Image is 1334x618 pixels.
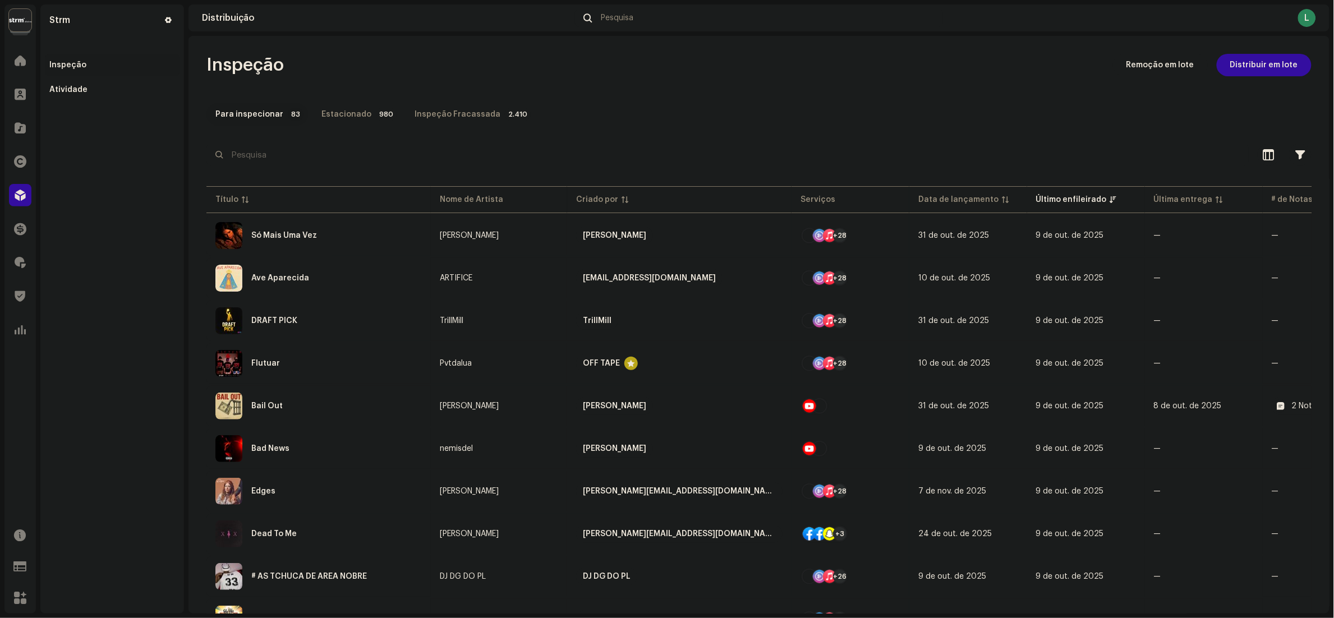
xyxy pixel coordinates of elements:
div: DJ DG DO PL [440,573,486,580]
re-m-nav-item: Atividade [45,79,180,101]
div: Data de lançamento [918,194,999,205]
span: 9 de out. de 2025 [1036,402,1104,410]
span: — [1154,274,1161,282]
div: [PERSON_NAME] [440,487,499,495]
div: [PERSON_NAME] [583,227,646,245]
div: [PERSON_NAME] [583,440,646,458]
span: — [1154,530,1161,538]
span: 31 de out. de 2025 [918,232,989,239]
div: Bail Out [251,402,283,410]
span: Inspeção [206,54,284,76]
div: Ave Aparecida [251,274,309,282]
span: — [1154,232,1161,239]
span: 9 de out. de 2025 [1036,530,1104,538]
span: 9 de out. de 2025 [1036,359,1104,367]
img: 3478a230-a0d0-415f-aea3-ffb0759c1828 [215,563,242,590]
div: Bad News [251,445,289,453]
span: 7 de nov. de 2025 [918,487,986,495]
div: [PERSON_NAME] [440,402,499,410]
div: [PERSON_NAME][EMAIL_ADDRESS][DOMAIN_NAME] [583,525,776,543]
div: L [1298,9,1316,27]
div: [PERSON_NAME][EMAIL_ADDRESS][DOMAIN_NAME] [583,482,776,500]
span: Caryn Dixon [440,487,558,495]
img: 02a04645-a6f4-42bd-a3b5-9fd7446778c7 [215,520,242,547]
button: Remoção em lote [1113,54,1208,76]
span: caryn@caryndixonmusic.com [576,525,783,543]
span: Pvtdalua [440,359,558,367]
span: — [1154,487,1161,495]
span: ARTIFICE [440,274,558,282]
img: 680cedc7-fd58-42a2-b3de-c05caf735911 [215,350,242,377]
span: 9 de out. de 2025 [1036,573,1104,580]
span: artificemusicyt@gmail.com [576,269,783,287]
div: [EMAIL_ADDRESS][DOMAIN_NAME] [583,269,716,287]
span: 24 de out. de 2025 [918,530,992,538]
span: 8 de out. de 2025 [1154,402,1222,410]
span: 9 de out. de 2025 [1036,317,1104,325]
span: DJ DG DO PL [576,568,783,585]
div: Strm [49,16,70,25]
div: +26 [833,570,847,583]
div: Pvtdalua [440,359,472,367]
div: [PERSON_NAME] [583,397,646,415]
div: Título [215,194,238,205]
p-badge: 2.410 [505,108,531,121]
span: — [1154,317,1161,325]
span: 9 de out. de 2025 [1036,445,1104,453]
div: DJ DG DO PL [583,568,631,585]
div: Inspeção [49,61,86,70]
span: TrillMill [576,312,783,330]
span: nemisdel [440,445,558,453]
p-badge: 980 [376,108,397,121]
div: Edges [251,487,275,495]
span: Valenttina Dias [440,232,558,239]
span: OFF TAPE [576,354,783,372]
div: +3 [833,527,847,541]
div: Atividade [49,85,88,94]
div: Só Mais Uma Vez [251,232,317,239]
span: Jah Munna [576,397,783,415]
div: +28 [833,357,847,370]
div: Criado por [576,194,618,205]
span: 9 de out. de 2025 [1036,274,1104,282]
div: Flutuar [251,359,280,367]
div: DRAFT PICK [251,317,297,325]
div: Último enfileirado [1036,194,1107,205]
div: ARTIFICE [440,274,472,282]
span: Caryn Dixon [440,530,558,538]
div: +28 [833,314,847,328]
span: — [1154,359,1161,367]
img: 48c38750-2870-4571-88c9-b4c00ea973f3 [215,265,242,292]
span: TrillMill [440,317,558,325]
button: Distribuir em lote [1217,54,1312,76]
div: Inspeção Fracassada [415,103,500,126]
span: 9 de out. de 2025 [1036,232,1104,239]
span: Jah Bklue [440,402,558,410]
div: nemisdel [440,445,473,453]
re-m-nav-item: Inspeção [45,54,180,76]
span: 31 de out. de 2025 [918,402,989,410]
img: be06f199-d591-4bfd-8915-bc32e59ffc69 [215,478,242,505]
span: 10 de out. de 2025 [918,359,990,367]
span: 31 de out. de 2025 [918,317,989,325]
img: 6d69a919-6d9b-4d8e-9d87-3a089599add9 [215,393,242,419]
div: TrillMill [440,317,463,325]
span: 9 de out. de 2025 [1036,487,1104,495]
div: OFF TAPE [583,354,620,372]
div: Para inspecionar [215,103,283,126]
div: Distribuição [202,13,571,22]
div: +28 [833,271,847,285]
div: +28 [833,485,847,498]
img: 144e966f-82c4-4baf-90a7-652ec975562e [215,222,242,249]
span: Remoção em lote [1126,54,1194,76]
div: Dead To Me [251,530,297,538]
span: DJ DG DO PL [440,573,558,580]
div: [PERSON_NAME] [440,232,499,239]
img: 416e2d4f-95fc-4c44-af5f-5f74da8a6e8d [215,435,242,462]
div: +28 [833,229,847,242]
img: a62c4ece-814d-4030-9c40-821787d6943e [215,307,242,334]
div: # AS TCHUCA DE AREA NOBRE [251,573,367,580]
span: 9 de out. de 2025 [918,573,986,580]
span: Distribuir em lote [1230,54,1298,76]
span: Pesquisa [601,13,634,22]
